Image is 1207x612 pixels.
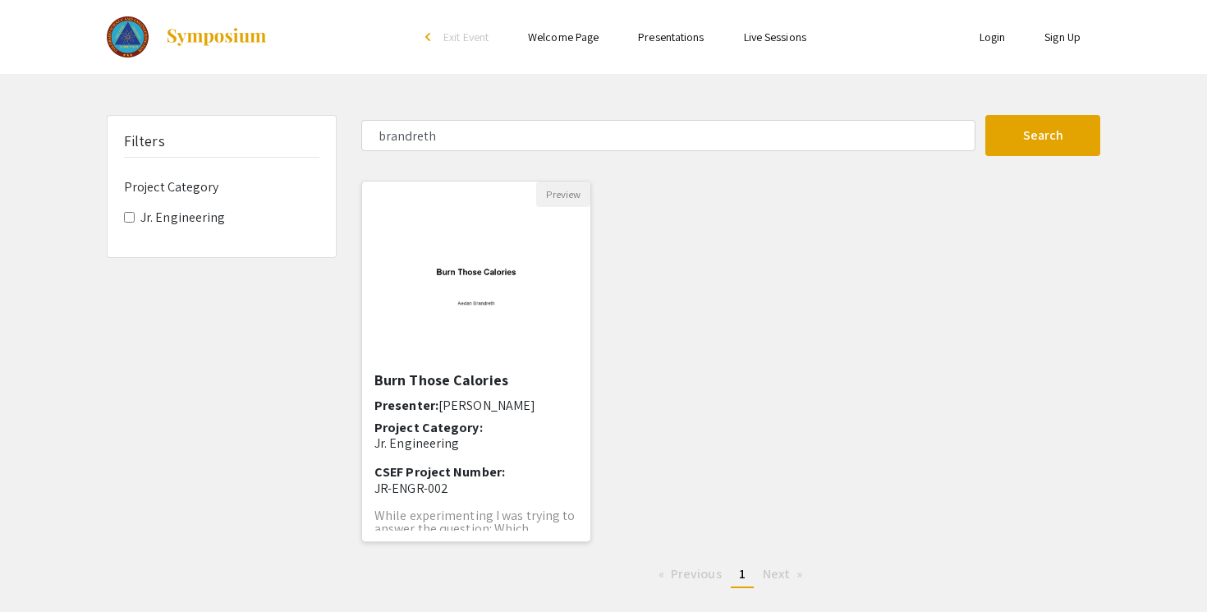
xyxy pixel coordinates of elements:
a: Welcome Page [528,30,599,44]
h6: Project Category [124,179,319,195]
span: 1 [739,565,746,582]
button: Search [985,115,1100,156]
a: Sign Up [1044,30,1081,44]
img: The 2023 Colorado Science & Engineering Fair [107,16,149,58]
iframe: Chat [12,538,70,600]
span: Exit Event [443,30,489,44]
div: Open Presentation <p>Burn Those Calories</p> [361,181,591,542]
a: Live Sessions [744,30,806,44]
p: While experimenting I was trying to answer the question: Which prototype would allow me the most ... [374,509,578,575]
span: CSEF Project Number: [374,463,505,481]
a: The 2023 Colorado Science & Engineering Fair [107,16,268,58]
span: Project Category: [374,419,483,436]
h6: Presenter: [374,398,578,413]
button: Preview [536,182,590,207]
a: Login [980,30,1006,44]
ul: Pagination [361,562,1100,588]
h5: Filters [124,132,165,150]
h5: Burn Those Calories [374,371,578,389]
img: Symposium by ForagerOne [165,27,268,47]
span: Previous [671,565,722,582]
p: JR-ENGR-002 [374,481,578,496]
input: Search Keyword(s) Or Author(s) [361,120,975,151]
img: <p>Burn Those Calories</p> [362,218,590,361]
label: Jr. Engineering [140,208,226,228]
span: Next [763,565,790,582]
a: Presentations [638,30,704,44]
span: [PERSON_NAME] [438,397,535,414]
p: Jr. Engineering [374,435,578,451]
div: arrow_back_ios [425,32,435,42]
